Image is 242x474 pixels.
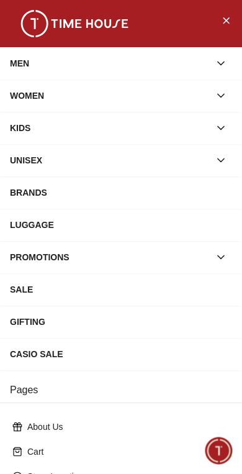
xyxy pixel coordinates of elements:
[10,343,232,365] div: CASIO SALE
[10,117,210,139] div: KIDS
[10,52,210,75] div: MEN
[10,149,210,171] div: UNISEX
[10,278,232,301] div: SALE
[10,246,210,268] div: PROMOTIONS
[205,437,233,465] div: Chat Widget
[10,214,232,236] div: LUGGAGE
[216,10,236,30] button: Close Menu
[10,84,210,107] div: WOMEN
[27,421,225,433] p: About Us
[10,311,232,333] div: GIFTING
[10,181,232,204] div: BRANDS
[27,445,225,458] p: Cart
[12,10,137,37] img: ...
